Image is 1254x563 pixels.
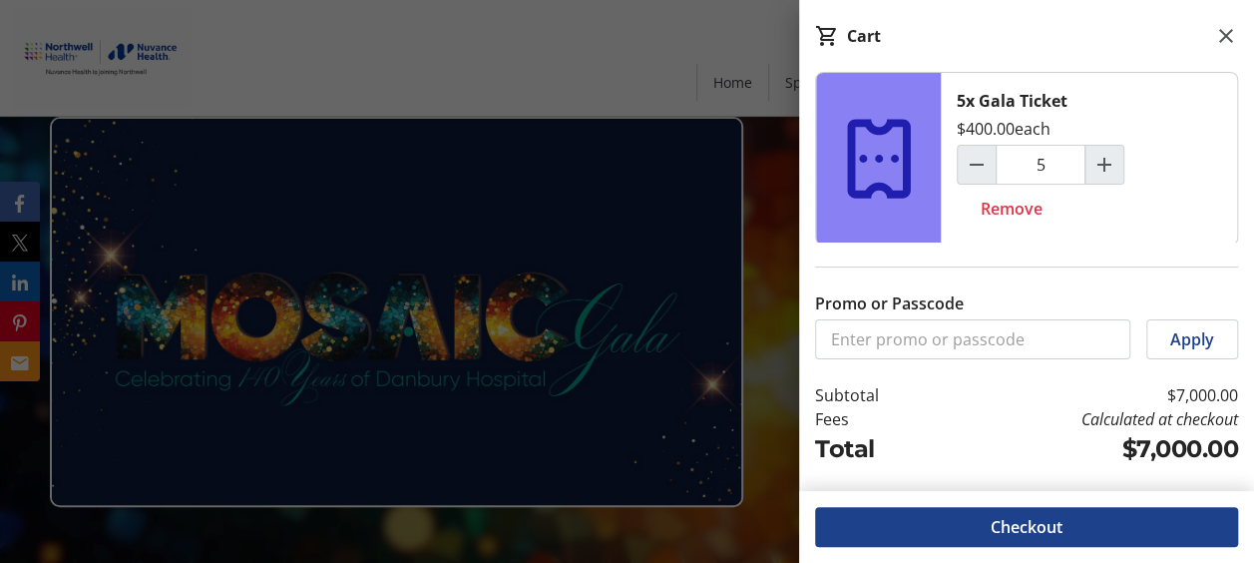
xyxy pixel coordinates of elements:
[1146,319,1238,359] button: Apply
[815,383,938,407] td: Subtotal
[938,407,1238,431] td: Calculated at checkout
[996,145,1085,185] input: Gala Ticket Quantity
[981,197,1043,221] span: Remove
[938,431,1238,467] td: $7,000.00
[991,515,1062,539] span: Checkout
[957,117,1050,141] div: $400.00 each
[938,383,1238,407] td: $7,000.00
[815,291,964,315] label: Promo or Passcode
[957,189,1066,229] button: Remove
[815,407,938,431] td: Fees
[1170,327,1214,351] span: Apply
[815,319,1130,359] input: Enter promo or passcode
[847,24,881,48] div: Cart
[958,146,996,184] button: Decrement by one
[815,507,1238,547] button: Checkout
[957,89,1067,113] div: 5x Gala Ticket
[815,431,938,467] td: Total
[1085,146,1123,184] button: Increment by one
